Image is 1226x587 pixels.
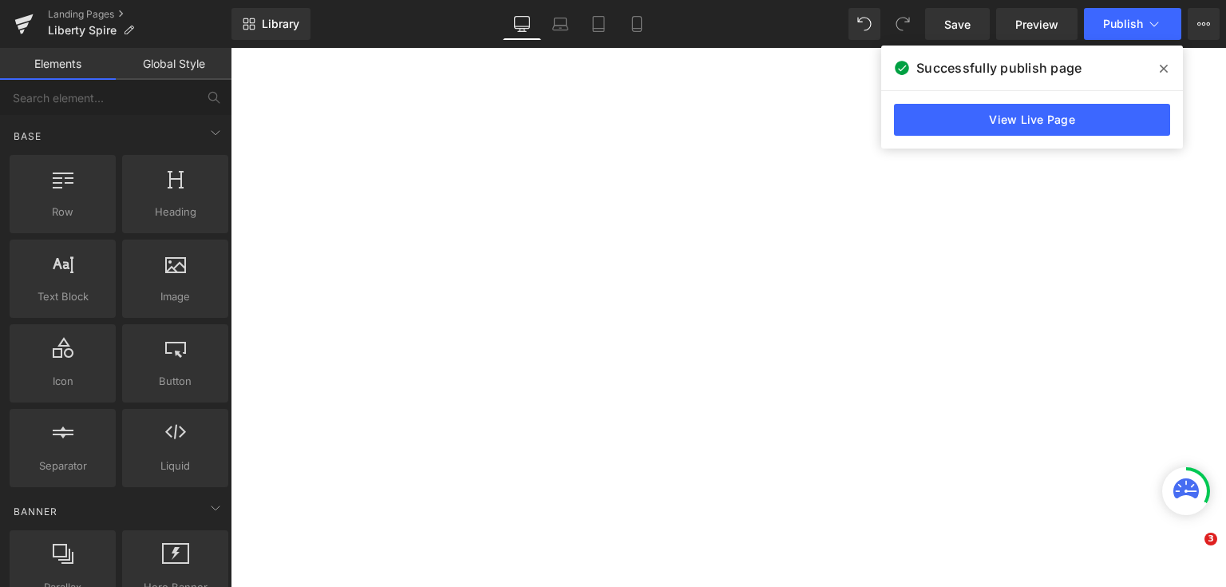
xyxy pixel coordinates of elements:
[14,204,111,220] span: Row
[1204,533,1217,545] span: 3
[944,16,971,33] span: Save
[127,373,223,390] span: Button
[996,8,1078,40] a: Preview
[618,8,656,40] a: Mobile
[1172,533,1210,571] iframe: Intercom live chat
[848,8,880,40] button: Undo
[127,204,223,220] span: Heading
[14,458,111,474] span: Separator
[127,458,223,474] span: Liquid
[894,104,1170,136] a: View Live Page
[579,8,618,40] a: Tablet
[48,24,117,37] span: Liberty Spire
[12,129,43,144] span: Base
[541,8,579,40] a: Laptop
[262,17,299,31] span: Library
[127,288,223,305] span: Image
[48,8,231,21] a: Landing Pages
[1188,8,1220,40] button: More
[231,8,310,40] a: New Library
[116,48,231,80] a: Global Style
[503,8,541,40] a: Desktop
[14,288,111,305] span: Text Block
[1015,16,1058,33] span: Preview
[12,504,59,519] span: Banner
[916,58,1082,77] span: Successfully publish page
[1084,8,1181,40] button: Publish
[1103,18,1143,30] span: Publish
[14,373,111,390] span: Icon
[887,8,919,40] button: Redo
